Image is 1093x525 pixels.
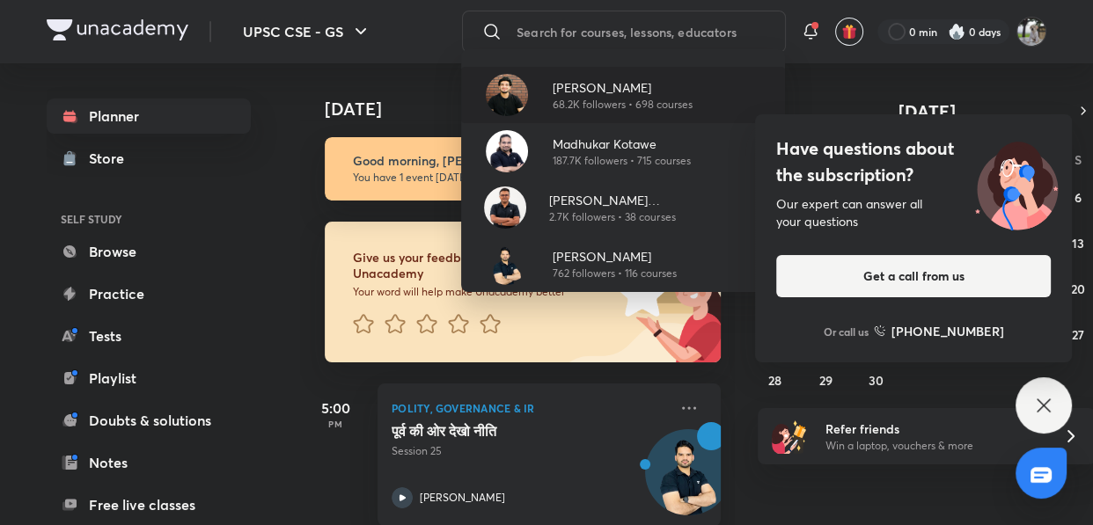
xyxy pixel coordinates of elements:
img: Avatar [486,130,528,172]
p: 2.7K followers • 38 courses [549,209,771,225]
p: 68.2K followers • 698 courses [553,97,693,113]
h6: [PHONE_NUMBER] [891,322,1004,340]
a: Avatar[PERSON_NAME][DEMOGRAPHIC_DATA]2.7K followers • 38 courses [461,179,785,236]
p: Madhukar Kotawe [553,135,691,153]
img: Avatar [484,186,526,229]
p: [PERSON_NAME][DEMOGRAPHIC_DATA] [549,191,771,209]
a: Avatar[PERSON_NAME]762 followers • 116 courses [461,236,785,292]
div: Our expert can answer all your questions [776,195,1051,230]
a: AvatarMadhukar Kotawe187.7K followers • 715 courses [461,123,785,179]
p: 762 followers • 116 courses [553,266,677,281]
p: [PERSON_NAME] [553,247,677,266]
img: Avatar [486,74,528,116]
img: ttu_illustration_new.svg [961,135,1072,230]
button: Get a call from us [776,255,1051,297]
a: [PHONE_NUMBER] [874,322,1004,340]
a: Avatar[PERSON_NAME]68.2K followers • 698 courses [461,67,785,123]
p: 187.7K followers • 715 courses [553,153,691,169]
p: Or call us [824,324,869,339]
p: [PERSON_NAME] [553,78,693,97]
img: Avatar [486,243,528,285]
h4: Have questions about the subscription? [776,135,1051,188]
